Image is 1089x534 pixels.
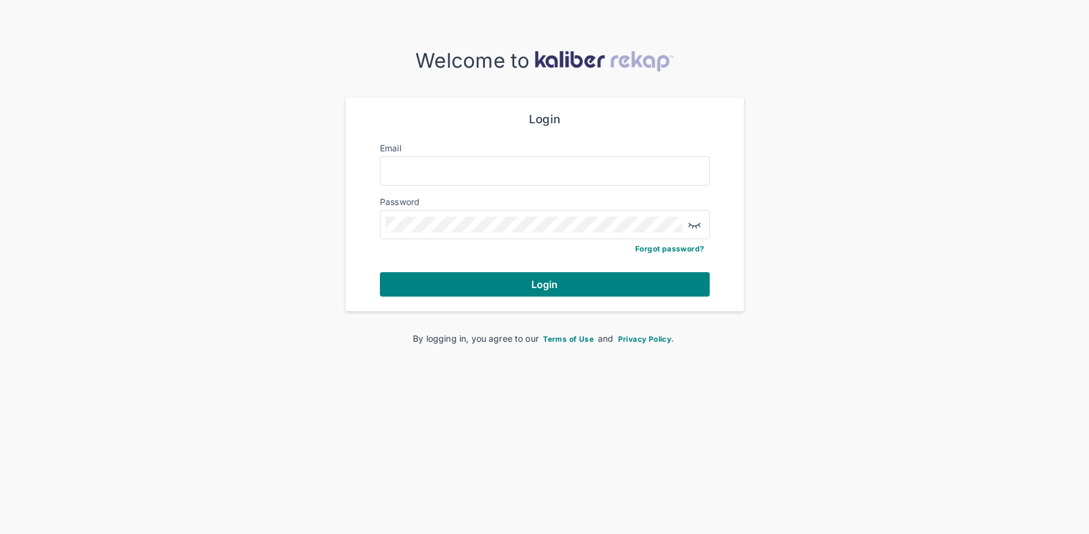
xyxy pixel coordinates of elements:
a: Privacy Policy. [616,333,676,344]
label: Password [380,197,420,207]
label: Email [380,143,401,153]
div: Login [380,112,710,127]
img: kaliber-logo [534,51,674,71]
button: Login [380,272,710,297]
span: Terms of Use [543,334,594,344]
div: By logging in, you agree to our and [365,332,724,345]
img: eye-closed.fa43b6e4.svg [687,217,702,232]
a: Terms of Use [541,333,595,344]
a: Forgot password? [635,244,704,253]
span: Privacy Policy. [618,334,674,344]
span: Login [531,278,558,290]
